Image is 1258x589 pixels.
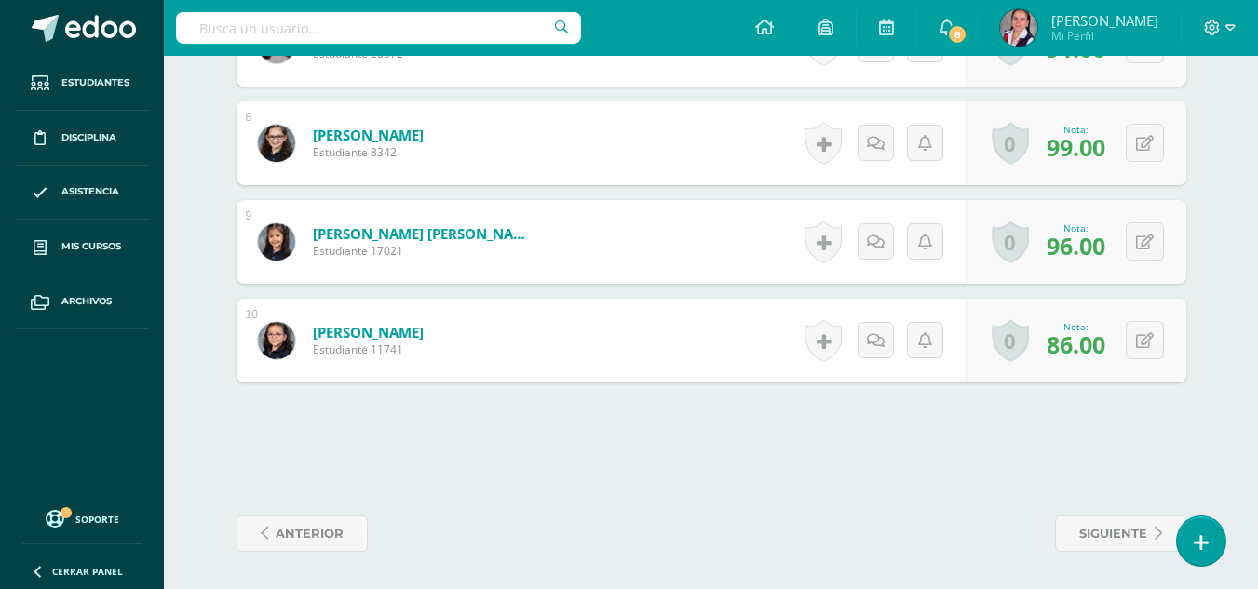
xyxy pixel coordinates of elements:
span: Estudiante 11741 [313,341,424,357]
span: 99.00 [1047,131,1105,163]
span: Mi Perfil [1051,28,1158,44]
a: Soporte [22,505,142,530]
a: siguiente [1055,515,1186,552]
a: [PERSON_NAME] [313,323,424,341]
span: [PERSON_NAME] [1051,11,1158,30]
a: Asistencia [15,166,149,221]
span: Asistencia [61,184,119,199]
span: Estudiante 8342 [313,144,424,160]
div: Nota: [1047,320,1105,333]
a: Archivos [15,274,149,329]
a: Estudiantes [15,56,149,111]
a: [PERSON_NAME] [PERSON_NAME] [313,224,536,243]
a: Mis cursos [15,220,149,274]
div: Nota: [1047,123,1105,136]
span: Disciplina [61,130,116,145]
img: 95fb02b52910eff17c7897c45c5205ee.png [258,223,295,261]
div: Nota: [1047,221,1105,234]
span: Mis cursos [61,239,121,254]
span: Cerrar panel [52,565,123,578]
a: 0 [992,319,1029,362]
a: [PERSON_NAME] [313,126,424,144]
span: Estudiante 17021 [313,243,536,259]
span: anterior [276,516,344,551]
span: Estudiantes [61,75,129,90]
a: anterior [237,515,368,552]
a: 0 [992,122,1029,165]
span: 8 [947,24,967,45]
a: Disciplina [15,111,149,166]
span: Soporte [75,513,119,526]
span: 96.00 [1047,230,1105,261]
span: 86.00 [1047,328,1105,360]
img: c2f722f83b2fd9b087aa4785765f22dc.png [1000,9,1037,47]
input: Busca un usuario... [176,12,581,44]
span: siguiente [1079,516,1147,551]
img: 2ecd83a93182a76464579943b976232b.png [258,322,295,359]
span: Archivos [61,294,112,309]
a: 0 [992,221,1029,263]
img: fb10de129a94cd1be86e7fc5aef902fa.png [258,125,295,162]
